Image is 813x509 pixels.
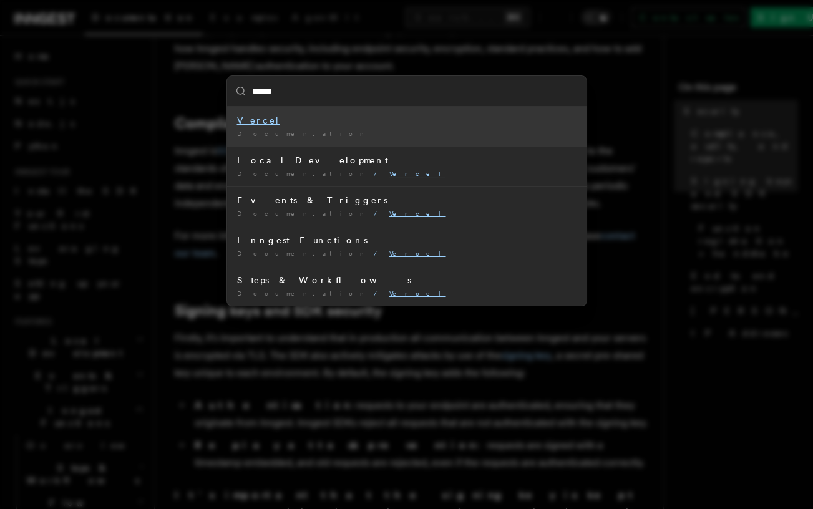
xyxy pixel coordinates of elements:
span: / [374,210,384,217]
span: Documentation [237,210,369,217]
span: Documentation [237,289,369,297]
mark: Vercel [389,170,446,177]
mark: Vercel [389,210,446,217]
span: Documentation [237,250,369,257]
mark: Vercel [237,115,280,125]
span: / [374,170,384,177]
mark: Vercel [389,250,446,257]
span: / [374,289,384,297]
div: Inngest Functions [237,234,577,246]
span: / [374,250,384,257]
div: Steps & Workflows [237,274,577,286]
span: Documentation [237,130,369,137]
span: Documentation [237,170,369,177]
div: Events & Triggers [237,194,577,206]
mark: Vercel [389,289,446,297]
div: Local Development [237,154,577,167]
